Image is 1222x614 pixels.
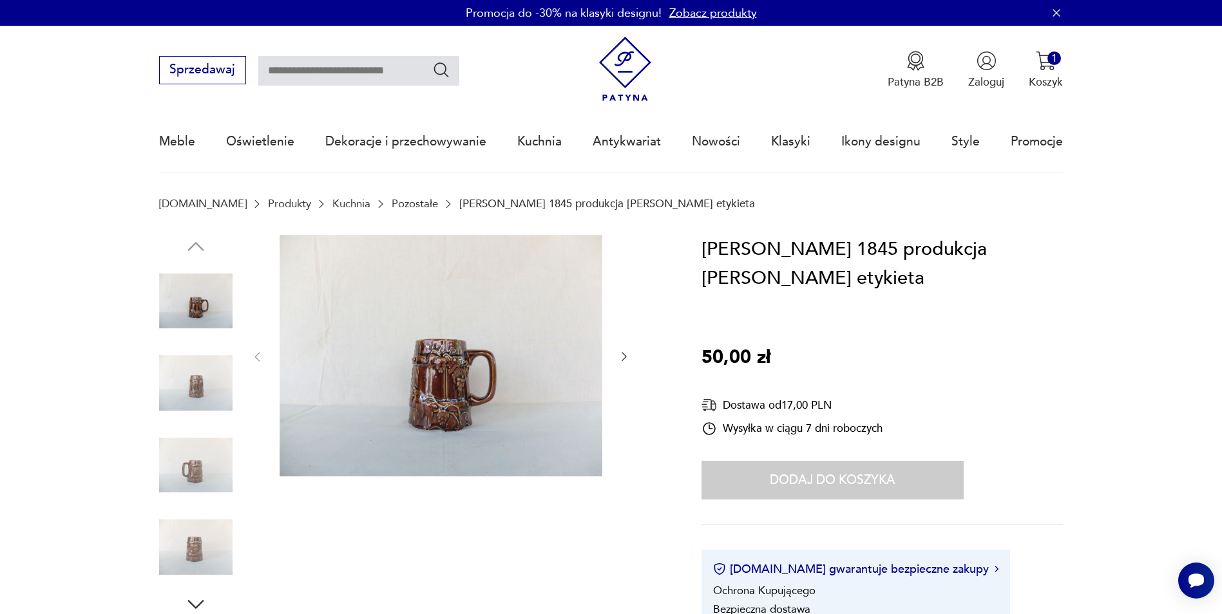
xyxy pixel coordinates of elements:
a: Ikona medaluPatyna B2B [888,51,944,89]
button: 1Koszyk [1029,51,1063,89]
img: Ikonka użytkownika [977,51,997,71]
a: Style [951,112,980,171]
a: Kuchnia [517,112,562,171]
h1: [PERSON_NAME] 1845 produkcja [PERSON_NAME] etykieta [702,235,1064,293]
li: Ochrona Kupującego [713,583,816,598]
p: 50,00 zł [702,343,770,373]
a: Meble [159,112,195,171]
div: Wysyłka w ciągu 7 dni roboczych [702,421,883,436]
img: Ikona koszyka [1036,51,1056,71]
img: Ikona certyfikatu [713,563,726,575]
p: Promocja do -30% na klasyki designu! [466,5,662,21]
p: Zaloguj [968,75,1004,89]
a: Produkty [268,198,311,210]
a: Promocje [1011,112,1063,171]
img: Zdjęcie produktu Kufel Okocim 1845 produkcja Bolesławiec oryginalna etykieta [280,235,602,477]
img: Ikona dostawy [702,397,717,413]
div: 1 [1047,51,1061,65]
p: Koszyk [1029,75,1063,89]
a: Pozostałe [392,198,438,210]
p: Patyna B2B [888,75,944,89]
a: Nowości [692,112,740,171]
p: [PERSON_NAME] 1845 produkcja [PERSON_NAME] etykieta [459,198,755,210]
a: Zobacz produkty [669,5,757,21]
img: Zdjęcie produktu Kufel Okocim 1845 produkcja Bolesławiec oryginalna etykieta [159,429,233,502]
button: Zaloguj [968,51,1004,89]
button: Sprzedawaj [159,56,246,84]
a: Kuchnia [332,198,370,210]
button: Patyna B2B [888,51,944,89]
img: Zdjęcie produktu Kufel Okocim 1845 produkcja Bolesławiec oryginalna etykieta [159,265,233,338]
img: Ikona strzałki w prawo [995,566,998,572]
img: Zdjęcie produktu Kufel Okocim 1845 produkcja Bolesławiec oryginalna etykieta [159,510,233,584]
a: Klasyki [771,112,810,171]
img: Ikona medalu [906,51,926,71]
a: [DOMAIN_NAME] [159,198,247,210]
iframe: Smartsupp widget button [1178,563,1214,599]
a: Antykwariat [593,112,661,171]
img: Zdjęcie produktu Kufel Okocim 1845 produkcja Bolesławiec oryginalna etykieta [159,346,233,420]
img: Patyna - sklep z meblami i dekoracjami vintage [593,37,658,102]
a: Dekoracje i przechowywanie [325,112,486,171]
a: Ikony designu [841,112,921,171]
button: Szukaj [432,60,451,79]
button: [DOMAIN_NAME] gwarantuje bezpieczne zakupy [713,561,998,577]
a: Oświetlenie [226,112,294,171]
div: Dostawa od 17,00 PLN [702,397,883,413]
a: Sprzedawaj [159,66,246,76]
